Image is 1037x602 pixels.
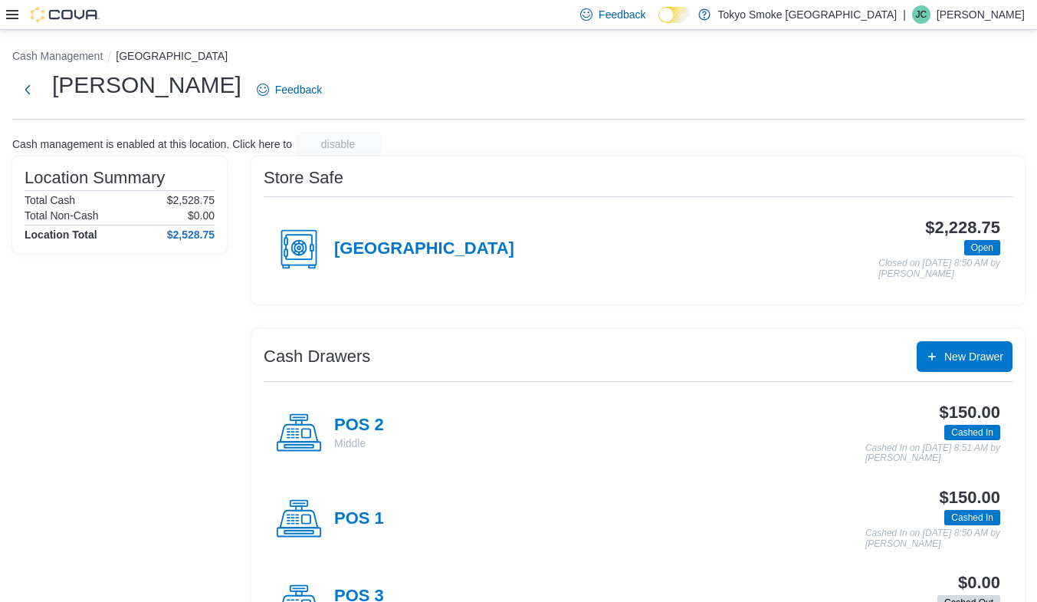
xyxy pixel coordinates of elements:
[951,511,993,525] span: Cashed In
[925,219,1000,237] h3: $2,228.75
[31,7,100,22] img: Cova
[12,48,1025,67] nav: An example of EuiBreadcrumbs
[25,209,99,222] h6: Total Non-Cash
[937,5,1025,24] p: [PERSON_NAME]
[878,258,1000,279] p: Closed on [DATE] 8:50 AM by [PERSON_NAME]
[275,82,322,97] span: Feedback
[25,229,97,241] h4: Location Total
[658,23,659,24] span: Dark Mode
[167,194,215,206] p: $2,528.75
[25,194,75,206] h6: Total Cash
[295,132,381,156] button: disable
[12,50,103,62] button: Cash Management
[321,137,355,152] span: disable
[334,436,384,451] p: Middle
[951,426,993,439] span: Cashed In
[25,169,165,187] h3: Location Summary
[903,5,906,24] p: |
[944,425,1000,440] span: Cashed In
[958,574,1000,592] h3: $0.00
[944,349,1003,364] span: New Drawer
[912,5,930,24] div: Julia Cote
[334,239,514,259] h4: [GEOGRAPHIC_DATA]
[916,5,927,24] span: JC
[12,74,43,105] button: Next
[940,403,1000,422] h3: $150.00
[658,7,691,23] input: Dark Mode
[188,209,215,222] p: $0.00
[264,169,343,187] h3: Store Safe
[964,240,1000,255] span: Open
[12,138,292,150] p: Cash management is enabled at this location. Click here to
[940,489,1000,507] h3: $150.00
[167,229,215,241] h4: $2,528.75
[865,528,1000,549] p: Cashed In on [DATE] 8:50 AM by [PERSON_NAME]
[116,50,228,62] button: [GEOGRAPHIC_DATA]
[52,70,241,100] h1: [PERSON_NAME]
[334,416,384,436] h4: POS 2
[251,74,328,105] a: Feedback
[865,443,1000,464] p: Cashed In on [DATE] 8:51 AM by [PERSON_NAME]
[971,241,993,255] span: Open
[599,7,645,22] span: Feedback
[334,509,384,529] h4: POS 1
[718,5,898,24] p: Tokyo Smoke [GEOGRAPHIC_DATA]
[917,341,1012,372] button: New Drawer
[944,510,1000,525] span: Cashed In
[264,347,370,366] h3: Cash Drawers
